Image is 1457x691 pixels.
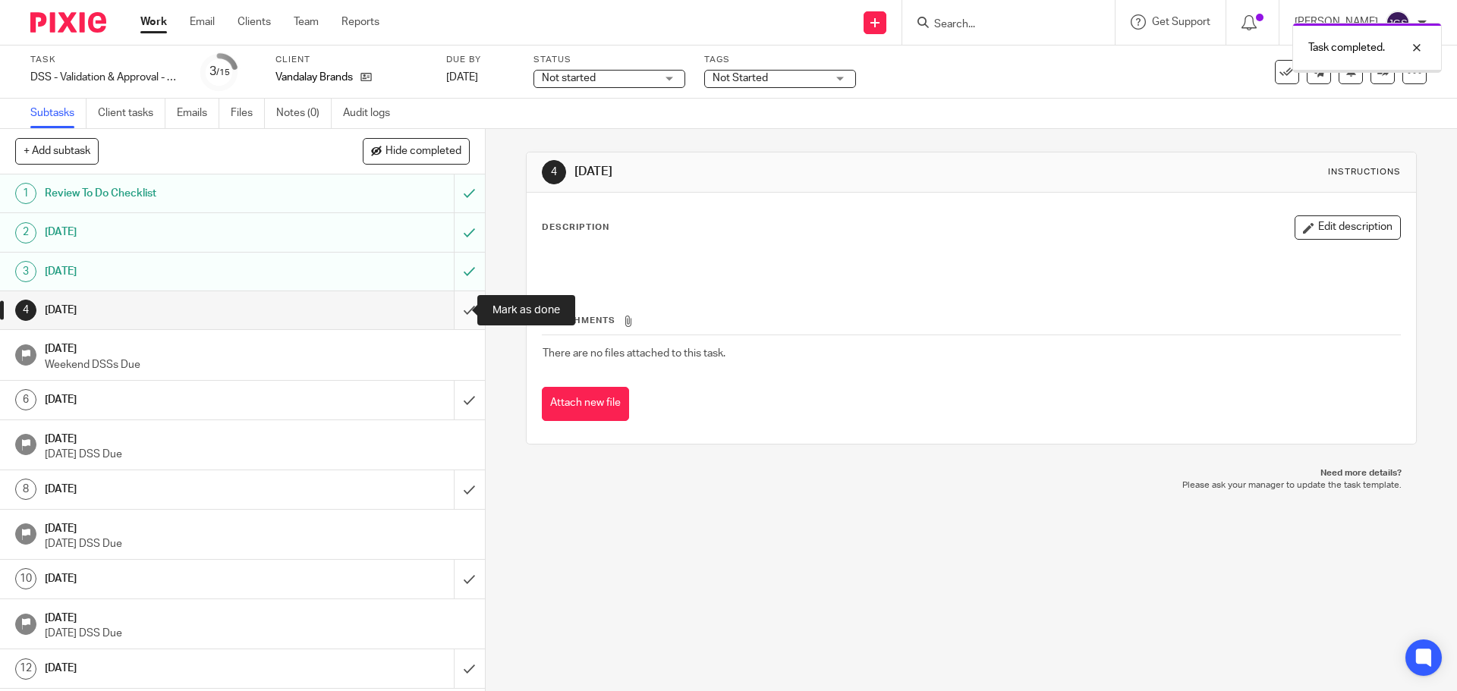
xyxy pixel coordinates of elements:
h1: [DATE] [45,221,307,243]
p: [DATE] DSS Due [45,447,470,462]
div: DSS - Validation & Approval - week 38 [30,70,182,85]
label: Status [533,54,685,66]
div: Instructions [1328,166,1401,178]
div: 4 [15,300,36,321]
a: Team [294,14,319,30]
h1: [DATE] [45,260,307,283]
a: Clients [238,14,271,30]
img: svg%3E [1386,11,1410,35]
div: 4 [542,160,566,184]
button: Attach new file [542,387,629,421]
a: Reports [341,14,379,30]
a: Audit logs [343,99,401,128]
button: Hide completed [363,138,470,164]
div: 3 [15,261,36,282]
small: /15 [216,68,230,77]
span: Not started [542,73,596,83]
h1: [DATE] [45,338,470,356]
a: Subtasks [30,99,87,128]
h1: [DATE] [45,299,307,322]
button: Edit description [1295,215,1401,240]
span: Hide completed [385,146,461,158]
label: Client [275,54,427,66]
h1: [DATE] [45,428,470,447]
a: Notes (0) [276,99,332,128]
div: 12 [15,658,36,680]
h1: [DATE] [574,164,1004,180]
p: Vandalay Brands [275,70,353,85]
img: Pixie [30,12,106,33]
div: 6 [15,389,36,410]
p: Need more details? [541,467,1401,479]
div: 8 [15,479,36,500]
span: Attachments [543,316,615,325]
h1: Review To Do Checklist [45,182,307,205]
h1: [DATE] [45,478,307,501]
span: Not Started [713,73,768,83]
a: Client tasks [98,99,165,128]
div: 3 [209,63,230,80]
p: [DATE] DSS Due [45,536,470,551]
a: Work [140,14,167,30]
p: Weekend DSSs Due [45,357,470,372]
label: Task [30,54,182,66]
div: 1 [15,183,36,204]
div: DSS - Validation &amp; Approval - week 38 [30,70,182,85]
p: Description [542,221,609,234]
h1: [DATE] [45,517,470,536]
p: Please ask your manager to update the task template. [541,479,1401,492]
button: + Add subtask [15,138,99,164]
p: [DATE] DSS Due [45,626,470,641]
a: Email [190,14,215,30]
p: Task completed. [1308,40,1385,55]
h1: [DATE] [45,567,307,590]
label: Tags [704,54,856,66]
h1: [DATE] [45,657,307,680]
div: 2 [15,222,36,243]
h1: [DATE] [45,388,307,411]
span: There are no files attached to this task. [543,348,725,359]
h1: [DATE] [45,607,470,626]
a: Emails [177,99,219,128]
a: Files [231,99,265,128]
span: [DATE] [446,72,478,83]
label: Due by [446,54,515,66]
div: 10 [15,568,36,589]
